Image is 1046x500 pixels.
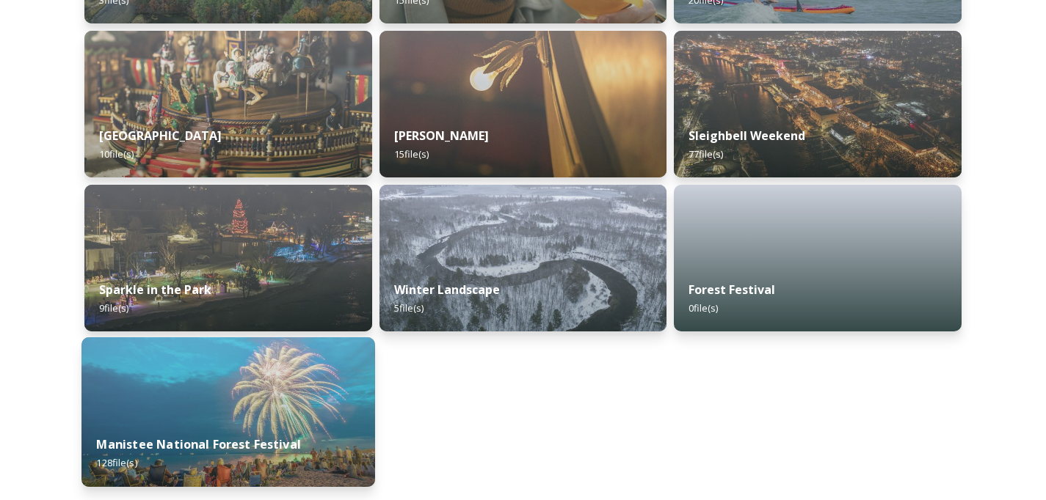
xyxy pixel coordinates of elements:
[674,31,962,177] img: 15272d30-a77d-40d9-9464-556ed571c60e.jpg
[99,282,211,298] strong: Sparkle in the Park
[99,301,128,315] span: 9 file(s)
[394,301,424,315] span: 5 file(s)
[96,456,137,469] span: 128 file(s)
[81,337,375,487] img: Fireworks_5.jpg
[394,128,489,144] strong: [PERSON_NAME]
[394,147,429,161] span: 15 file(s)
[689,282,775,298] strong: Forest Festival
[689,128,805,144] strong: Sleighbell Weekend
[394,282,500,298] strong: Winter Landscape
[99,128,222,144] strong: [GEOGRAPHIC_DATA]
[96,436,300,452] strong: Manistee National Forest Festival
[84,185,372,331] img: e030be00-2412-4e27-9e53-76019f05e3a6.jpg
[689,147,723,161] span: 77 file(s)
[99,147,134,161] span: 10 file(s)
[689,301,718,315] span: 0 file(s)
[379,31,667,177] img: 673a3110-4df3-4070-bd0a-2f9bf2e29415.jpg
[379,185,667,331] img: 2cdf7f66-a92a-421f-96c5-f667a7d00aa8.jpg
[84,31,372,177] img: 388d6090-c4e3-41e2-91ae-482df8b20697.jpg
